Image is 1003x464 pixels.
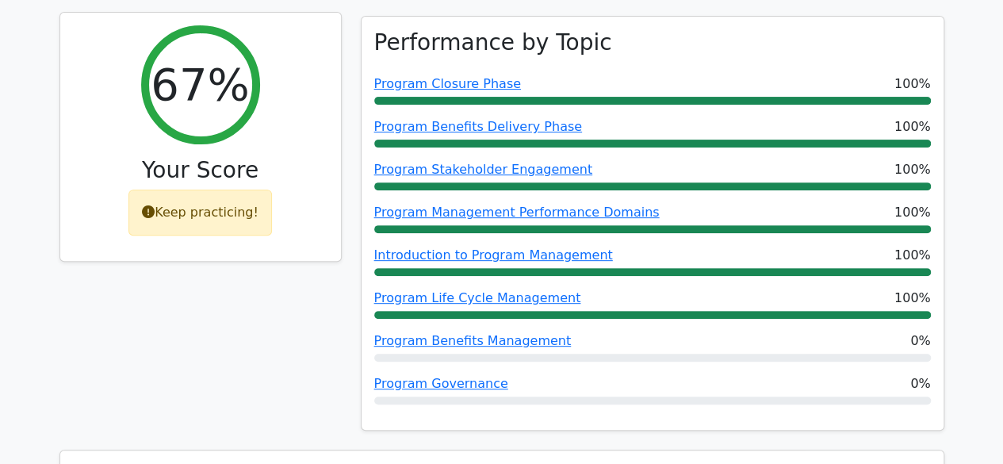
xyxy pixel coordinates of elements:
[73,157,328,184] h3: Your Score
[894,203,931,222] span: 100%
[374,333,572,348] a: Program Benefits Management
[374,76,521,91] a: Program Closure Phase
[894,246,931,265] span: 100%
[151,58,249,111] h2: 67%
[910,374,930,393] span: 0%
[374,205,660,220] a: Program Management Performance Domains
[374,29,612,56] h3: Performance by Topic
[374,119,582,134] a: Program Benefits Delivery Phase
[894,289,931,308] span: 100%
[894,117,931,136] span: 100%
[894,75,931,94] span: 100%
[374,247,613,263] a: Introduction to Program Management
[374,162,592,177] a: Program Stakeholder Engagement
[374,290,581,305] a: Program Life Cycle Management
[374,376,508,391] a: Program Governance
[910,332,930,351] span: 0%
[894,160,931,179] span: 100%
[128,190,272,236] div: Keep practicing!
